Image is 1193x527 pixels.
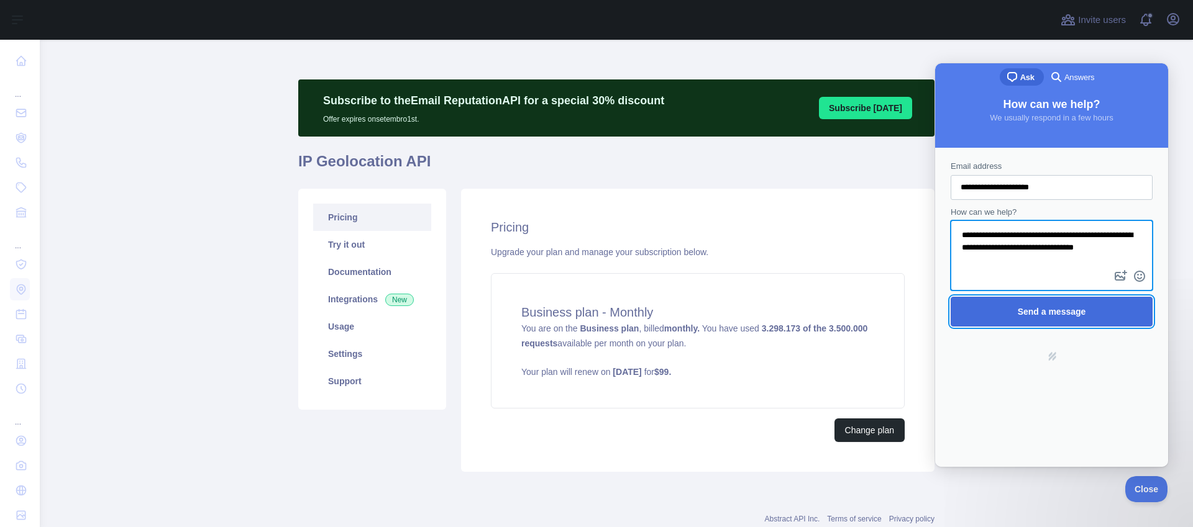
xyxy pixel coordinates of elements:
[10,402,30,427] div: ...
[1125,476,1168,502] iframe: Help Scout Beacon - Close
[765,515,820,523] a: Abstract API Inc.
[313,258,431,286] a: Documentation
[491,246,905,258] div: Upgrade your plan and manage your subscription below.
[313,204,431,231] a: Pricing
[521,304,874,321] h4: Business plan - Monthly
[834,418,905,442] button: Change plan
[654,367,671,377] strong: $ 99 .
[10,74,30,99] div: ...
[491,218,905,236] h2: Pricing
[313,313,431,340] a: Usage
[521,366,874,378] p: Your plan will renew on for
[323,92,664,109] p: Subscribe to the Email Reputation API for a special 30 % discount
[313,367,431,395] a: Support
[521,323,874,378] span: You are on the , billed You have used available per month on your plan.
[819,97,912,119] button: Subscribe [DATE]
[1078,13,1126,27] span: Invite users
[664,323,700,333] strong: monthly.
[313,231,431,258] a: Try it out
[313,286,431,313] a: Integrations New
[1058,10,1128,30] button: Invite users
[935,63,1168,467] iframe: Help Scout Beacon - Live Chat, Contact Form, and Knowledge Base
[385,294,414,306] span: New
[10,226,30,251] div: ...
[613,367,641,377] strong: [DATE]
[323,109,664,124] p: Offer expires on setembro 1st.
[889,515,935,523] a: Privacy policy
[313,340,431,367] a: Settings
[298,151,935,181] h1: IP Geolocation API
[827,515,881,523] a: Terms of service
[580,323,639,333] strong: Business plan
